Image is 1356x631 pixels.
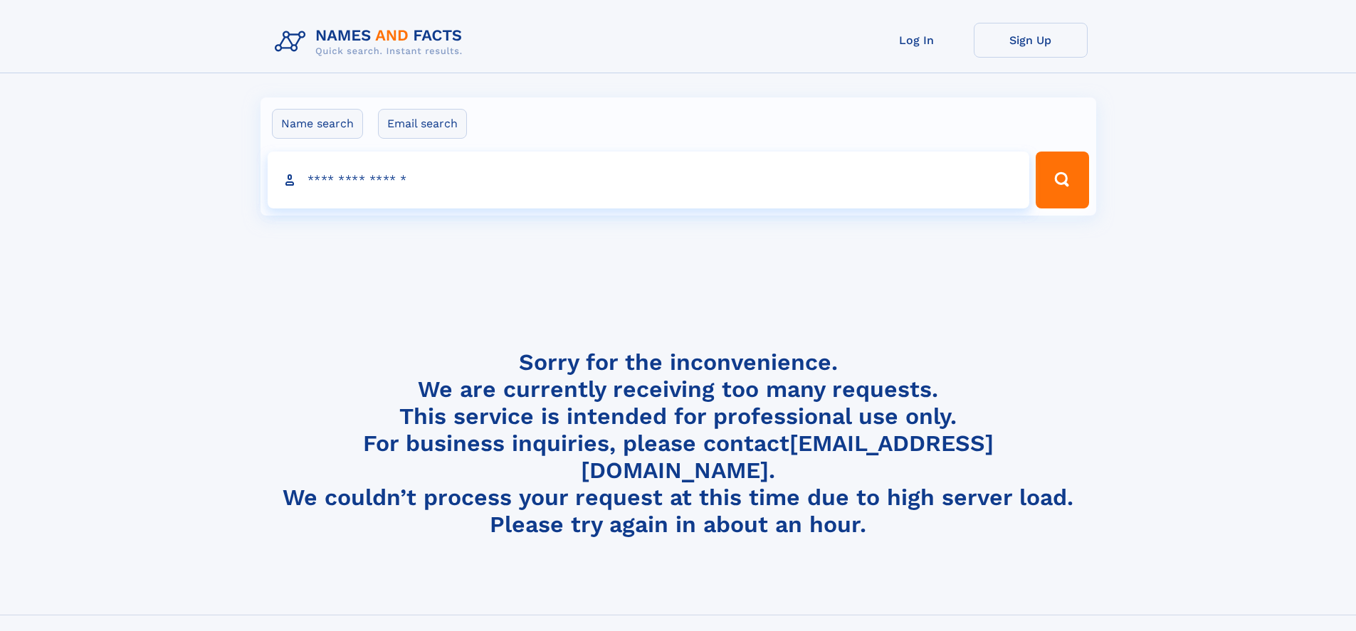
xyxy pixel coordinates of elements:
[1036,152,1088,208] button: Search Button
[581,430,994,484] a: [EMAIL_ADDRESS][DOMAIN_NAME]
[269,349,1088,539] h4: Sorry for the inconvenience. We are currently receiving too many requests. This service is intend...
[268,152,1030,208] input: search input
[860,23,974,58] a: Log In
[378,109,467,139] label: Email search
[269,23,474,61] img: Logo Names and Facts
[272,109,363,139] label: Name search
[974,23,1088,58] a: Sign Up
